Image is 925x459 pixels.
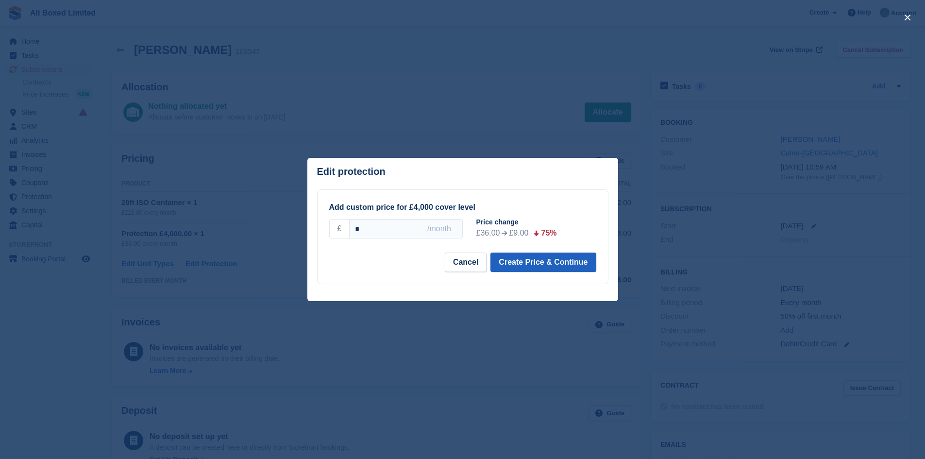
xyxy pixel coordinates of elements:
button: Create Price & Continue [490,253,596,272]
div: 75% [541,227,556,239]
div: £9.00 [509,227,528,239]
p: Edit protection [317,166,386,177]
div: Add custom price for £4,000 cover level [329,202,596,213]
div: Price change [476,217,604,227]
button: close [900,10,915,25]
button: Cancel [445,253,487,272]
div: £36.00 [476,227,500,239]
